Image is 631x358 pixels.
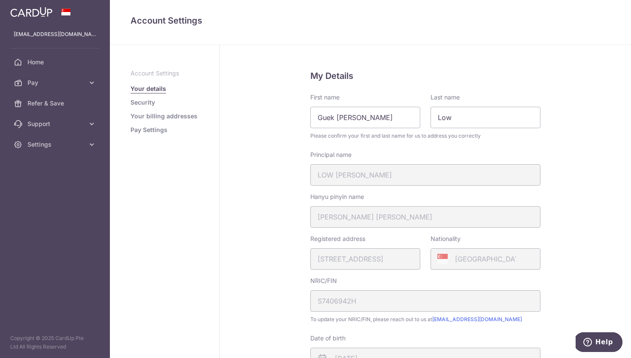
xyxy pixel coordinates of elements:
label: Registered address [310,235,365,243]
span: Help [20,6,37,14]
label: Last name [431,93,460,102]
a: Security [130,98,155,107]
p: [EMAIL_ADDRESS][DOMAIN_NAME] [14,30,96,39]
label: Nationality [431,235,461,243]
span: Home [27,58,84,66]
label: First name [310,93,340,102]
img: CardUp [10,7,52,17]
span: To update your NRIC/FIN, please reach out to us at [310,315,540,324]
label: Hanyu pinyin name [310,193,364,201]
label: Date of birth [310,334,346,343]
p: Account Settings [130,69,199,78]
a: [EMAIL_ADDRESS][DOMAIN_NAME] [432,316,522,322]
input: First name [310,107,420,128]
span: Refer & Save [27,99,84,108]
label: Principal name [310,150,352,159]
h5: My Details [310,69,540,83]
a: Your details [130,84,166,93]
span: Support [27,120,84,128]
h4: Account Settings [130,14,610,27]
span: Pay [27,78,84,87]
span: Settings [27,140,84,149]
a: Your billing addresses [130,112,197,120]
input: Last name [431,107,540,128]
a: Pay Settings [130,126,167,134]
iframe: Opens a widget where you can find more information [576,332,622,354]
span: Please confirm your first and last name for us to address you correctly [310,132,540,140]
label: NRIC/FIN [310,277,337,285]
